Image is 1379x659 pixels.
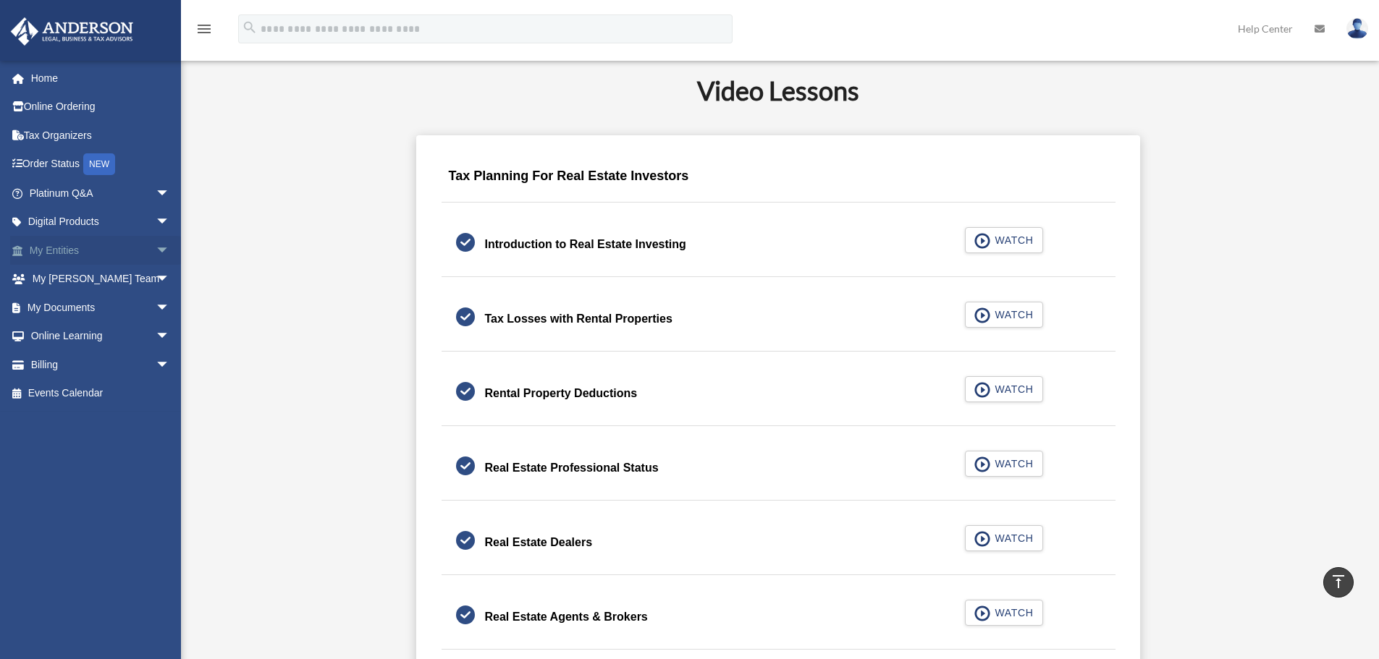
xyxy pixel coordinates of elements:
[195,20,213,38] i: menu
[10,322,192,351] a: Online Learningarrow_drop_down
[456,376,1101,411] a: Rental Property Deductions WATCH
[456,302,1101,336] a: Tax Losses with Rental Properties WATCH
[195,25,213,38] a: menu
[156,350,185,380] span: arrow_drop_down
[10,379,192,408] a: Events Calendar
[242,20,258,35] i: search
[965,302,1043,328] button: WATCH
[456,525,1101,560] a: Real Estate Dealers WATCH
[1330,573,1347,590] i: vertical_align_top
[156,208,185,237] span: arrow_drop_down
[156,265,185,294] span: arrow_drop_down
[990,307,1033,322] span: WATCH
[442,158,1116,203] div: Tax Planning For Real Estate Investors
[10,265,192,294] a: My [PERSON_NAME] Teamarrow_drop_down
[485,532,593,553] div: Real Estate Dealers
[485,309,672,329] div: Tax Losses with Rental Properties
[965,227,1043,253] button: WATCH
[990,605,1033,620] span: WATCH
[990,531,1033,545] span: WATCH
[10,179,192,208] a: Platinum Q&Aarrow_drop_down
[156,179,185,208] span: arrow_drop_down
[10,150,192,179] a: Order StatusNEW
[456,227,1101,262] a: Introduction to Real Estate Investing WATCH
[10,208,192,237] a: Digital Productsarrow_drop_down
[10,64,192,93] a: Home
[1346,18,1368,39] img: User Pic
[246,72,1311,109] h2: Video Lessons
[990,233,1033,247] span: WATCH
[7,17,138,46] img: Anderson Advisors Platinum Portal
[990,382,1033,396] span: WATCH
[965,600,1043,626] button: WATCH
[156,293,185,323] span: arrow_drop_down
[10,93,192,122] a: Online Ordering
[965,525,1043,551] button: WATCH
[485,234,686,255] div: Introduction to Real Estate Investing
[10,293,192,322] a: My Documentsarrow_drop_down
[485,383,638,404] div: Rental Property Deductions
[10,350,192,379] a: Billingarrow_drop_down
[965,451,1043,477] button: WATCH
[156,322,185,352] span: arrow_drop_down
[965,376,1043,402] button: WATCH
[10,236,192,265] a: My Entitiesarrow_drop_down
[10,121,192,150] a: Tax Organizers
[485,607,648,627] div: Real Estate Agents & Brokers
[456,600,1101,634] a: Real Estate Agents & Brokers WATCH
[83,153,115,175] div: NEW
[156,236,185,265] span: arrow_drop_down
[456,451,1101,485] a: Real Estate Professional Status WATCH
[485,458,659,478] div: Real Estate Professional Status
[1323,567,1354,598] a: vertical_align_top
[990,456,1033,471] span: WATCH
